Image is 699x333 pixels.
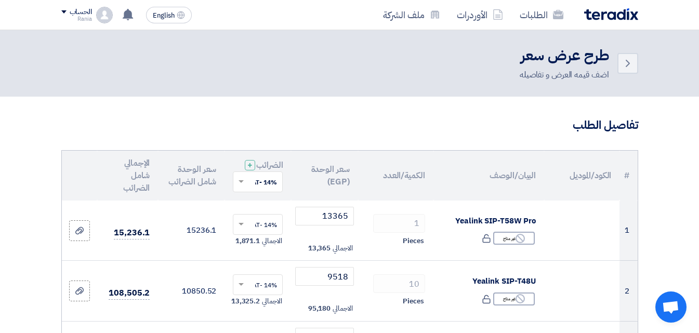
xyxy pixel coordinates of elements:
span: الاجمالي [262,236,282,246]
span: Pieces [403,236,424,246]
th: البيان/الوصف [433,151,544,201]
span: 15,236.1 [114,227,150,239]
input: RFQ_STEP1.ITEMS.2.AMOUNT_TITLE [373,214,425,233]
div: الحساب [70,8,92,17]
th: سعر الوحدة (EGP) [291,151,358,201]
span: Pieces [403,296,424,307]
h3: تفاصيل الطلب [61,117,638,134]
ng-select: VAT [233,214,283,235]
span: الاجمالي [333,243,352,254]
span: 13,325.2 [231,296,260,307]
th: الإجمالي شامل الضرائب [97,151,158,201]
span: Yealink SIP-T48U [472,275,536,287]
img: Teradix logo [584,8,638,20]
span: 108,505.2 [109,287,150,300]
input: RFQ_STEP1.ITEMS.2.AMOUNT_TITLE [373,274,425,293]
input: أدخل سعر الوحدة [295,267,353,286]
td: 1 [619,201,637,261]
button: English [146,7,192,23]
a: الأوردرات [449,3,511,27]
span: الاجمالي [333,303,352,314]
h2: طرح عرض سعر [520,46,609,66]
th: الضرائب [225,151,291,201]
th: سعر الوحدة شامل الضرائب [158,151,225,201]
span: English [153,12,175,19]
span: + [247,159,253,171]
td: 10850.52 [158,261,225,322]
span: 1,871.1 [235,236,260,246]
th: # [619,151,637,201]
span: 13,365 [308,243,331,254]
th: الكمية/العدد [358,151,433,201]
span: Yealink SIP-T58W Pro [455,215,536,227]
div: غير متاح [493,232,535,245]
th: الكود/الموديل [544,151,619,201]
td: 15236.1 [158,201,225,261]
div: Open chat [655,291,687,323]
a: الطلبات [511,3,572,27]
span: 95,180 [308,303,331,314]
td: 2 [619,261,637,322]
input: أدخل سعر الوحدة [295,207,353,225]
span: الاجمالي [262,296,282,307]
div: غير متاح [493,292,535,305]
div: اضف قيمه العرض و تفاصيله [520,69,609,81]
a: ملف الشركة [375,3,449,27]
div: Rania [61,16,92,22]
img: profile_test.png [96,7,113,23]
ng-select: VAT [233,274,283,295]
